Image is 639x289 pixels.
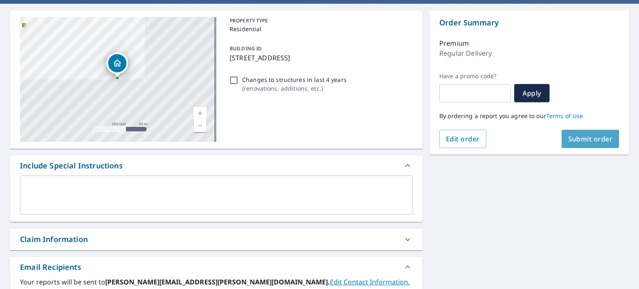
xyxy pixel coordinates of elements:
[439,72,511,80] label: Have a promo code?
[230,45,262,52] p: BUILDING ID
[562,130,619,148] button: Submit order
[194,107,206,119] a: Current Level 17, Zoom In
[194,119,206,132] a: Current Level 17, Zoom Out
[546,112,583,120] a: Terms of Use
[230,25,409,33] p: Residential
[568,134,613,143] span: Submit order
[439,17,619,28] p: Order Summary
[330,277,410,287] a: EditContactInfo
[439,112,619,120] p: By ordering a report you agree to our
[10,229,423,250] div: Claim Information
[105,277,330,287] b: [PERSON_NAME][EMAIL_ADDRESS][PERSON_NAME][DOMAIN_NAME].
[439,130,486,148] button: Edit order
[20,262,81,273] div: Email Recipients
[514,84,550,102] button: Apply
[242,84,347,93] p: ( renovations, additions, etc. )
[20,234,88,245] div: Claim Information
[439,38,469,48] p: Premium
[521,89,543,98] span: Apply
[20,160,123,171] div: Include Special Instructions
[446,134,480,143] span: Edit order
[242,75,347,84] p: Changes to structures in last 4 years
[20,277,413,287] label: Your reports will be sent to
[10,156,423,175] div: Include Special Instructions
[439,48,492,58] p: Regular Delivery
[106,52,128,78] div: Dropped pin, building 1, Residential property, 3645 Mapleleaf Dr Riverside, CA 92503
[10,257,423,277] div: Email Recipients
[230,53,409,63] p: [STREET_ADDRESS]
[230,17,409,25] p: PROPERTY TYPE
